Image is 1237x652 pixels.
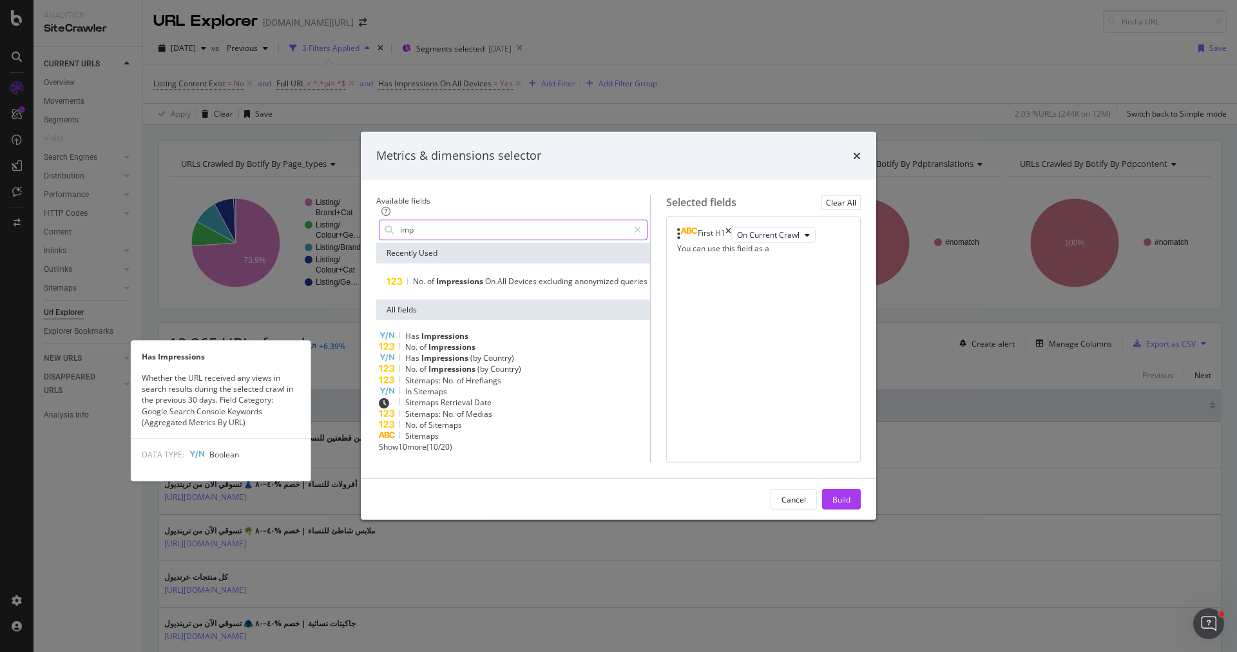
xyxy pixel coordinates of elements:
[771,489,817,510] button: Cancel
[821,195,861,210] button: Clear All
[405,419,419,430] span: No.
[539,276,575,287] span: excluding
[457,408,466,419] span: of
[466,408,492,419] span: Medias
[376,243,650,264] div: Recently Used
[782,494,806,505] div: Cancel
[405,363,419,374] span: No.
[405,430,439,441] span: Sitemaps
[361,132,876,520] div: modal
[413,276,427,287] span: No.
[376,148,541,164] div: Metrics & dimensions selector
[470,352,483,363] span: (by
[731,227,816,242] button: On Current Crawl
[725,227,731,242] div: times
[490,363,521,374] span: Country)
[826,197,856,207] div: Clear All
[497,276,508,287] span: All
[428,419,462,430] span: Sitemaps
[405,341,419,352] span: No.
[405,374,443,385] span: Sitemaps:
[379,441,427,452] span: Show 10 more
[466,374,501,385] span: Hreflangs
[457,374,466,385] span: of
[443,374,457,385] span: No.
[620,276,647,287] span: queries
[414,385,447,396] span: Sitemaps
[485,276,497,287] span: On
[405,408,443,419] span: Sitemaps:
[474,397,492,408] span: Date
[421,352,470,363] span: Impressions
[405,331,421,341] span: Has
[1193,608,1224,639] iframe: Intercom live chat
[677,242,850,253] div: You can use this field as a
[436,276,485,287] span: Impressions
[419,341,428,352] span: of
[428,341,475,352] span: Impressions
[405,352,421,363] span: Has
[428,363,477,374] span: Impressions
[376,300,650,320] div: All fields
[698,227,725,242] div: First H1
[443,408,457,419] span: No.
[131,351,311,362] div: Has Impressions
[142,449,184,460] span: DATA TYPE:
[405,397,441,408] span: Sitemaps
[441,397,474,408] span: Retrieval
[405,385,414,396] span: In
[399,220,628,240] input: Search by field name
[477,363,490,374] span: (by
[853,148,861,164] div: times
[419,363,428,374] span: of
[822,489,861,510] button: Build
[483,352,514,363] span: Country)
[666,195,736,210] div: Selected fields
[737,229,800,240] span: On Current Crawl
[575,276,620,287] span: anonymized
[376,195,650,206] div: Available fields
[832,494,850,505] div: Build
[209,449,239,460] span: Boolean
[427,276,436,287] span: of
[677,227,850,242] div: First H1timesOn Current Crawl
[131,372,311,428] div: Whether the URL received any views in search results during the selected crawl in the previous 30...
[419,419,428,430] span: of
[508,276,539,287] span: Devices
[421,331,468,341] span: Impressions
[427,441,452,452] span: ( 10 / 20 )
